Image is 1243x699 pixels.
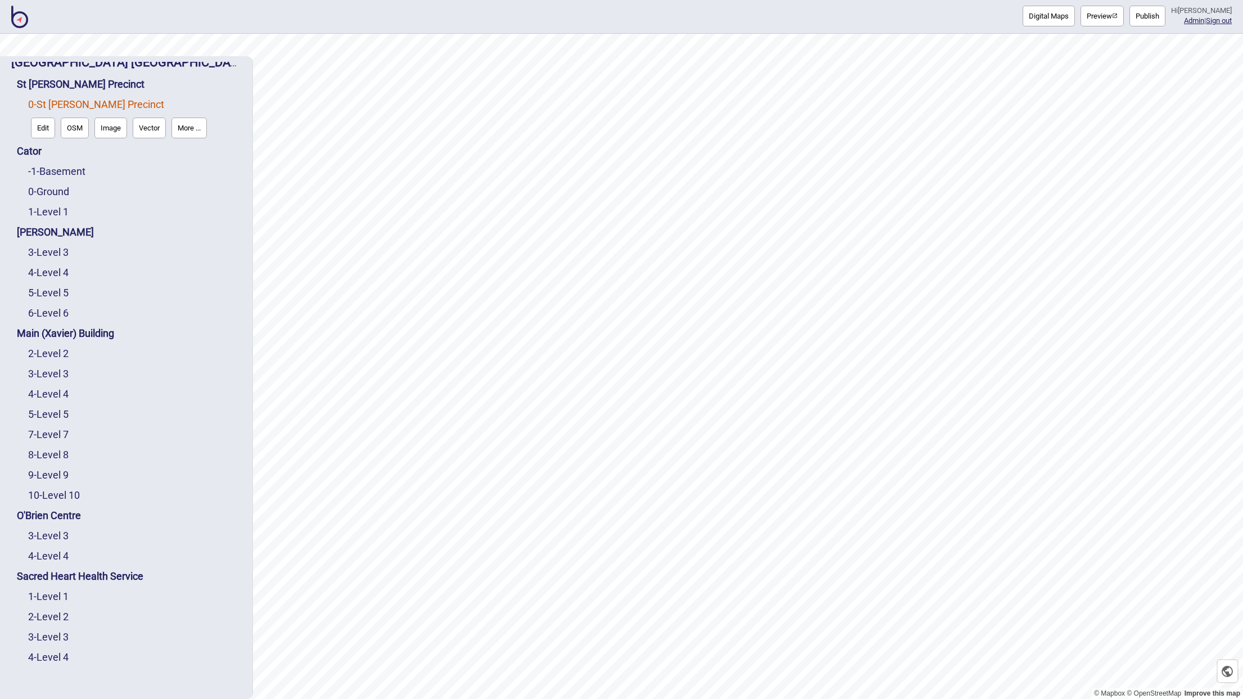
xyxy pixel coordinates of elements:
a: 1-Level 1 [28,206,69,218]
a: 4-Level 4 [28,388,69,400]
a: 4-Level 4 [28,651,69,663]
div: Cator [17,141,241,161]
div: St Vincent's Precinct [17,74,241,94]
a: 0-Ground [28,186,69,197]
a: 5-Level 5 [28,408,69,420]
a: 10-Level 10 [28,489,80,501]
img: BindiMaps CMS [11,6,28,28]
div: Level 3 [28,242,241,263]
a: 5-Level 5 [28,287,69,299]
a: O'Brien Centre [17,509,81,521]
a: Main (Xavier) Building [17,327,114,339]
a: 4-Level 4 [28,267,69,278]
a: 3-Level 3 [28,368,69,380]
a: Vector [130,115,169,141]
div: Level 5 [28,404,241,425]
a: -1-Basement [28,165,85,177]
div: Level 3 [28,627,241,647]
div: Level 3 [28,526,241,546]
a: OpenStreetMap [1127,689,1181,697]
a: [GEOGRAPHIC_DATA] [GEOGRAPHIC_DATA] [11,55,248,69]
a: 3-Level 3 [28,530,69,542]
a: 9-Level 9 [28,469,69,481]
div: Level 4 [28,384,241,404]
a: 2-Level 2 [28,348,69,359]
a: 3-Level 3 [28,246,69,258]
div: Level 9 [28,465,241,485]
div: Level 4 [28,647,241,668]
div: Basement [28,161,241,182]
a: 2-Level 2 [28,611,69,623]
div: Level 1 [28,202,241,222]
div: Level 4 [28,546,241,566]
div: St Vincent's Precinct [28,94,241,141]
div: Sacred Heart Health Service [17,566,241,587]
div: Ground [28,182,241,202]
a: 6-Level 6 [28,307,69,319]
div: Level 5 [28,283,241,303]
div: Hi [PERSON_NAME] [1171,6,1232,16]
a: Edit [28,115,58,141]
a: St [PERSON_NAME] Precinct [17,78,144,90]
div: Level 4 [28,263,241,283]
a: Previewpreview [1081,6,1124,26]
a: 7-Level 7 [28,429,69,440]
div: Level 2 [28,344,241,364]
div: Level 2 [28,607,241,627]
a: More ... [169,115,210,141]
div: De Lacy [17,222,241,242]
div: Level 6 [28,303,241,323]
button: Image [94,118,127,138]
div: Level 3 [28,364,241,384]
a: Map feedback [1185,689,1240,697]
div: Main (Xavier) Building [17,323,241,344]
a: Cator [17,145,42,157]
div: Level 8 [28,445,241,465]
button: Digital Maps [1023,6,1075,26]
button: Vector [133,118,166,138]
a: 8-Level 8 [28,449,69,461]
a: [PERSON_NAME] [17,226,94,238]
a: Mapbox [1094,689,1125,697]
div: O'Brien Centre [17,506,241,526]
div: Level 7 [28,425,241,445]
button: OSM [61,118,89,138]
div: Level 1 [28,587,241,607]
button: Publish [1129,6,1165,26]
button: Preview [1081,6,1124,26]
a: 0-St [PERSON_NAME] Precinct [28,98,164,110]
button: Edit [31,118,55,138]
a: 4-Level 4 [28,550,69,562]
a: 1-Level 1 [28,590,69,602]
button: More ... [171,118,207,138]
a: Sacred Heart Health Service [17,570,143,582]
div: St Vincent's Public Hospital Sydney [11,50,241,74]
a: Image [92,115,130,141]
button: Sign out [1206,16,1232,25]
a: Admin [1184,16,1204,25]
img: preview [1112,13,1118,19]
a: 3-Level 3 [28,631,69,643]
div: Level 10 [28,485,241,506]
a: OSM [58,115,92,141]
span: | [1184,16,1206,25]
